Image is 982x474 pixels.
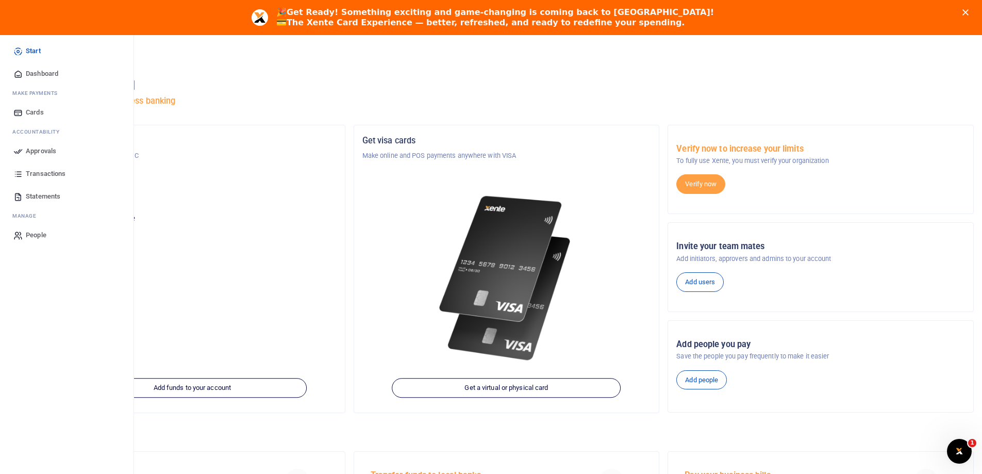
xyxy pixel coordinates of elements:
b: Get Ready! Something exciting and game-changing is coming back to [GEOGRAPHIC_DATA]! [287,7,714,17]
h5: Verify now to increase your limits [676,144,965,154]
a: Approvals [8,140,125,162]
a: Cards [8,101,125,124]
p: Add initiators, approvers and admins to your account [676,254,965,264]
span: Dashboard [26,69,58,79]
a: People [8,224,125,247]
a: Add users [676,272,724,292]
span: Start [26,46,41,56]
b: The Xente Card Experience — better, refreshed, and ready to redefine your spending. [287,18,685,27]
li: M [8,85,125,101]
img: Profile image for Aceng [252,9,268,26]
p: Save the people you pay frequently to make it easier [676,351,965,362]
p: BRIGHTLIFE - FINCA PLUS LLC [48,151,337,161]
a: Verify now [676,174,725,194]
h5: Add people you pay [676,339,965,350]
a: Add people [676,370,727,390]
span: countability [20,128,59,136]
span: 1 [968,439,976,447]
a: Statements [8,185,125,208]
li: M [8,208,125,224]
h5: Welcome to better business banking [39,96,974,106]
h5: UGX 3,599,528 [48,226,337,237]
a: Start [8,40,125,62]
span: Cards [26,107,44,118]
h5: Invite your team mates [676,241,965,252]
a: Get a virtual or physical card [392,379,621,398]
span: People [26,230,46,240]
div: 🎉 💳 [276,7,714,28]
h5: Organization [48,136,337,146]
a: Dashboard [8,62,125,85]
h5: Get visa cards [362,136,651,146]
span: anage [18,212,37,220]
img: xente-_physical_cards.png [435,186,579,371]
span: Statements [26,191,60,202]
p: To fully use Xente, you must verify your organization [676,156,965,166]
p: Make online and POS payments anywhere with VISA [362,151,651,161]
span: Transactions [26,169,65,179]
h4: Make a transaction [39,427,974,438]
h5: Account [48,175,337,186]
iframe: Intercom live chat [947,439,972,464]
span: Approvals [26,146,56,156]
h4: Hello [PERSON_NAME] [39,79,974,91]
a: Add funds to your account [78,379,307,398]
p: Operations [48,191,337,201]
a: Transactions [8,162,125,185]
p: Your current account balance [48,214,337,224]
li: Ac [8,124,125,140]
span: ake Payments [18,89,58,97]
div: Close [962,9,973,15]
